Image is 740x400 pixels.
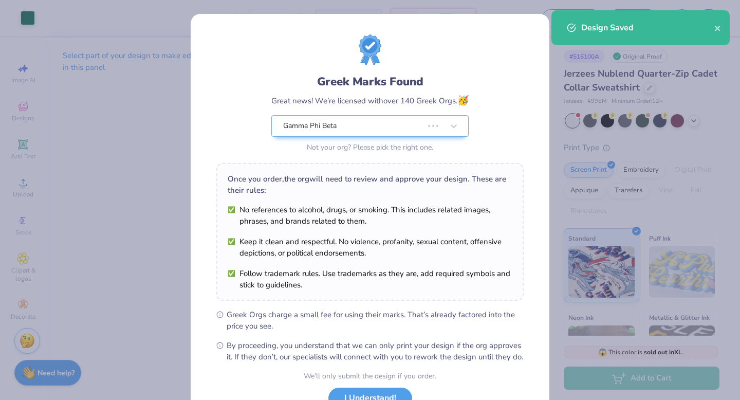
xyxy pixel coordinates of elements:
img: license-marks-badge.png [359,34,381,65]
li: Follow trademark rules. Use trademarks as they are, add required symbols and stick to guidelines. [228,268,512,290]
div: Once you order, the org will need to review and approve your design. These are their rules: [228,173,512,196]
span: Greek Orgs charge a small fee for using their marks. That’s already factored into the price you see. [227,309,524,332]
div: Design Saved [581,22,714,34]
div: Great news! We’re licensed with over 140 Greek Orgs. [271,94,469,107]
li: Keep it clean and respectful. No violence, profanity, sexual content, offensive depictions, or po... [228,236,512,259]
li: No references to alcohol, drugs, or smoking. This includes related images, phrases, and brands re... [228,204,512,227]
span: 🥳 [457,94,469,106]
div: Not your org? Please pick the right one. [271,142,469,153]
button: close [714,22,721,34]
span: By proceeding, you understand that we can only print your design if the org approves it. If they ... [227,340,524,362]
div: We’ll only submit the design if you order. [304,371,436,381]
div: Greek Marks Found [271,74,469,90]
